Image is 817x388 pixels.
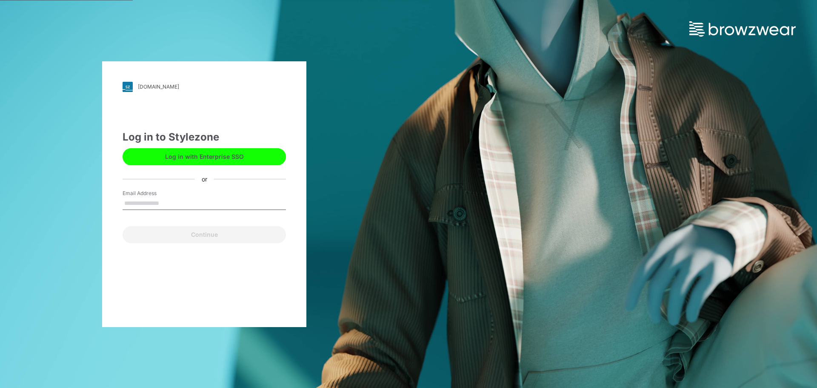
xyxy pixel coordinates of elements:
div: [DOMAIN_NAME] [138,83,179,90]
div: Log in to Stylezone [123,129,286,145]
label: Email Address [123,190,182,197]
img: browzwear-logo.73288ffb.svg [689,21,796,37]
img: svg+xml;base64,PHN2ZyB3aWR0aD0iMjgiIGhlaWdodD0iMjgiIHZpZXdCb3g9IjAgMCAyOCAyOCIgZmlsbD0ibm9uZSIgeG... [123,82,133,92]
button: Log in with Enterprise SSO [123,148,286,165]
div: or [195,175,214,184]
a: [DOMAIN_NAME] [123,82,286,92]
